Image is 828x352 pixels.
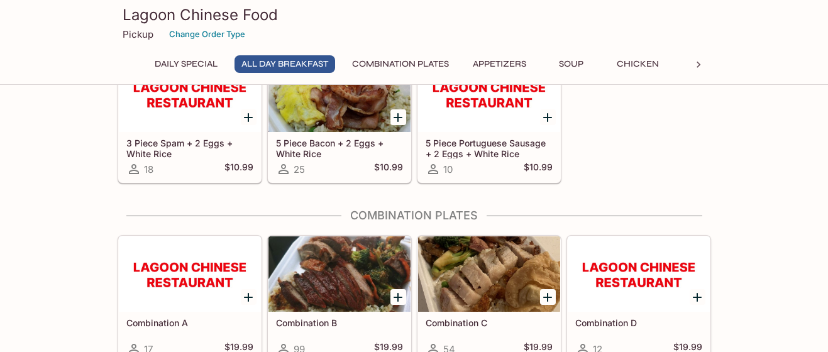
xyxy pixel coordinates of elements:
a: 5 Piece Bacon + 2 Eggs + White Rice25$10.99 [268,56,411,183]
a: 5 Piece Portuguese Sausage + 2 Eggs + White Rice10$10.99 [417,56,561,183]
button: Add Combination D [690,289,705,305]
button: Chicken [610,55,666,73]
button: All Day Breakfast [235,55,335,73]
button: Change Order Type [163,25,251,44]
button: Add 5 Piece Bacon + 2 Eggs + White Rice [390,109,406,125]
span: 25 [294,163,305,175]
div: Combination D [568,236,710,312]
p: Pickup [123,28,153,40]
h5: $10.99 [374,162,403,177]
button: Add 3 Piece Spam + 2 Eggs + White Rice [241,109,257,125]
button: Appetizers [466,55,533,73]
h5: Combination D [575,317,702,328]
span: 10 [443,163,453,175]
button: Soup [543,55,600,73]
div: 3 Piece Spam + 2 Eggs + White Rice [119,57,261,132]
h5: 3 Piece Spam + 2 Eggs + White Rice [126,138,253,158]
div: Combination A [119,236,261,312]
div: 5 Piece Bacon + 2 Eggs + White Rice [268,57,411,132]
button: Add Combination A [241,289,257,305]
h3: Lagoon Chinese Food [123,5,706,25]
h5: Combination A [126,317,253,328]
h5: Combination C [426,317,553,328]
button: Add Combination B [390,289,406,305]
button: Beef [676,55,733,73]
h5: $10.99 [224,162,253,177]
button: Add 5 Piece Portuguese Sausage + 2 Eggs + White Rice [540,109,556,125]
button: Daily Special [148,55,224,73]
div: 5 Piece Portuguese Sausage + 2 Eggs + White Rice [418,57,560,132]
h5: $10.99 [524,162,553,177]
button: Combination Plates [345,55,456,73]
button: Add Combination C [540,289,556,305]
span: 18 [144,163,153,175]
div: Combination B [268,236,411,312]
h5: Combination B [276,317,403,328]
a: 3 Piece Spam + 2 Eggs + White Rice18$10.99 [118,56,262,183]
h5: 5 Piece Bacon + 2 Eggs + White Rice [276,138,403,158]
div: Combination C [418,236,560,312]
h4: Combination Plates [118,209,711,223]
h5: 5 Piece Portuguese Sausage + 2 Eggs + White Rice [426,138,553,158]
